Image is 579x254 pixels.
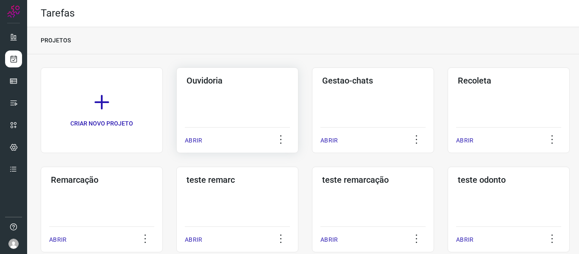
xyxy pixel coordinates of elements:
p: ABRIR [49,235,67,244]
p: ABRIR [320,235,338,244]
img: avatar-user-boy.jpg [8,239,19,249]
p: CRIAR NOVO PROJETO [70,119,133,128]
p: ABRIR [185,136,202,145]
h3: Recoleta [458,75,560,86]
h3: teste remarc [187,175,288,185]
p: PROJETOS [41,36,71,45]
p: ABRIR [456,136,473,145]
img: Logo [7,5,20,18]
h3: Gestao-chats [322,75,424,86]
p: ABRIR [185,235,202,244]
h3: teste remarcação [322,175,424,185]
h3: Ouvidoria [187,75,288,86]
h3: teste odonto [458,175,560,185]
h3: Remarcação [51,175,153,185]
p: ABRIR [320,136,338,145]
p: ABRIR [456,235,473,244]
h2: Tarefas [41,7,75,20]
